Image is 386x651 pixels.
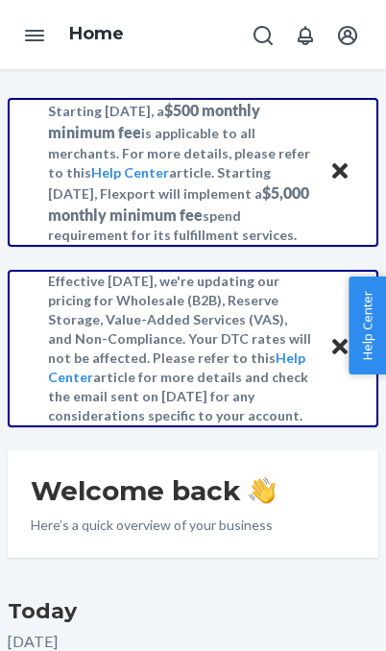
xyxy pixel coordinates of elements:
button: Help Center [349,277,386,374]
button: Close [326,334,353,363]
h1: Welcome back [31,473,276,508]
img: hand-wave emoji [249,477,276,504]
span: $5,000 monthly minimum fee [48,183,309,224]
p: Here’s a quick overview of your business [31,516,276,535]
button: Open account menu [328,15,367,54]
ol: breadcrumbs [54,7,139,62]
button: Close [326,158,353,187]
h3: Today [8,596,378,627]
button: Open Search Box [244,15,282,54]
p: Starting [DATE], a is applicable to all merchants. For more details, please refer to this article... [48,100,311,245]
a: Home [69,23,124,44]
span: $500 monthly minimum fee [48,101,260,141]
a: Help Center [91,164,169,181]
p: Effective [DATE], we're updating our pricing for Wholesale (B2B), Reserve Storage, Value-Added Se... [48,272,311,425]
button: Open notifications [286,15,325,54]
button: Open Navigation [15,15,54,54]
